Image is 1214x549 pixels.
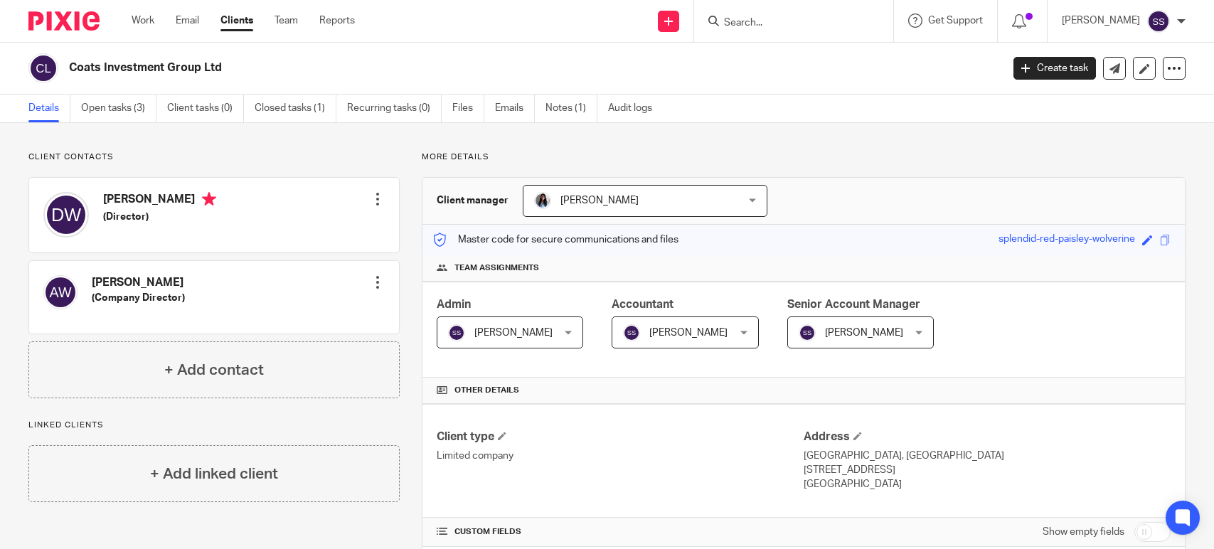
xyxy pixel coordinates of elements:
[612,299,673,310] span: Accountant
[28,95,70,122] a: Details
[623,324,640,341] img: svg%3E
[928,16,983,26] span: Get Support
[454,262,539,274] span: Team assignments
[1147,10,1170,33] img: svg%3E
[804,477,1171,491] p: [GEOGRAPHIC_DATA]
[1013,57,1096,80] a: Create task
[255,95,336,122] a: Closed tasks (1)
[92,291,185,305] h5: (Company Director)
[43,192,89,238] img: svg%3E
[347,95,442,122] a: Recurring tasks (0)
[560,196,639,206] span: [PERSON_NAME]
[804,430,1171,444] h4: Address
[28,53,58,83] img: svg%3E
[437,299,471,310] span: Admin
[437,430,804,444] h4: Client type
[202,192,216,206] i: Primary
[28,11,100,31] img: Pixie
[545,95,597,122] a: Notes (1)
[167,95,244,122] a: Client tasks (0)
[176,14,199,28] a: Email
[433,233,678,247] p: Master code for secure communications and files
[534,192,551,209] img: 1653117891607.jpg
[448,324,465,341] img: svg%3E
[804,463,1171,477] p: [STREET_ADDRESS]
[28,420,400,431] p: Linked clients
[437,449,804,463] p: Limited company
[69,60,807,75] h2: Coats Investment Group Ltd
[132,14,154,28] a: Work
[474,328,553,338] span: [PERSON_NAME]
[103,210,216,224] h5: (Director)
[723,17,851,30] input: Search
[452,95,484,122] a: Files
[103,192,216,210] h4: [PERSON_NAME]
[275,14,298,28] a: Team
[608,95,663,122] a: Audit logs
[28,151,400,163] p: Client contacts
[1043,525,1124,539] label: Show empty fields
[437,526,804,538] h4: CUSTOM FIELDS
[804,449,1171,463] p: [GEOGRAPHIC_DATA], [GEOGRAPHIC_DATA]
[92,275,185,290] h4: [PERSON_NAME]
[164,359,264,381] h4: + Add contact
[422,151,1186,163] p: More details
[150,463,278,485] h4: + Add linked client
[437,193,509,208] h3: Client manager
[220,14,253,28] a: Clients
[799,324,816,341] img: svg%3E
[649,328,728,338] span: [PERSON_NAME]
[454,385,519,396] span: Other details
[43,275,78,309] img: svg%3E
[825,328,903,338] span: [PERSON_NAME]
[81,95,156,122] a: Open tasks (3)
[999,232,1135,248] div: splendid-red-paisley-wolverine
[787,299,920,310] span: Senior Account Manager
[495,95,535,122] a: Emails
[1062,14,1140,28] p: [PERSON_NAME]
[319,14,355,28] a: Reports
